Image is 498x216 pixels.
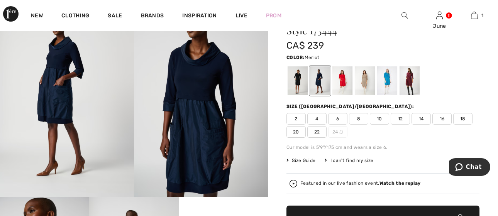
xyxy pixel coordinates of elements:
[31,12,43,20] a: New
[436,11,443,20] img: My Info
[266,12,281,20] a: Prom
[432,113,452,125] span: 16
[370,113,389,125] span: 10
[328,113,347,125] span: 6
[412,113,431,125] span: 14
[332,66,352,95] div: Lipstick Red 173
[286,55,305,60] span: Color:
[436,12,443,19] a: Sign In
[3,6,19,22] img: 1ère Avenue
[307,126,327,138] span: 22
[307,113,327,125] span: 4
[401,11,408,20] img: search the website
[235,12,247,20] a: Live
[379,181,421,186] strong: Watch the replay
[328,126,347,138] span: 24
[286,126,306,138] span: 20
[457,11,491,20] a: 1
[286,15,447,35] h1: Casual Knee-length A-line Dress Style 173444
[453,113,473,125] span: 18
[182,12,217,20] span: Inspiration
[349,113,368,125] span: 8
[286,113,306,125] span: 2
[391,113,410,125] span: 12
[305,55,320,60] span: Merlot
[377,66,397,95] div: Pacific blue
[449,158,490,177] iframe: Opens a widget where you can chat to one of our agents
[300,181,420,186] div: Featured in our live fashion event.
[481,12,483,19] span: 1
[288,66,308,95] div: Black
[108,12,122,20] a: Sale
[286,144,479,151] div: Our model is 5'9"/175 cm and wears a size 6.
[286,103,415,110] div: Size ([GEOGRAPHIC_DATA]/[GEOGRAPHIC_DATA]):
[61,12,89,20] a: Clothing
[471,11,478,20] img: My Bag
[400,66,420,95] div: Merlot
[141,12,164,20] a: Brands
[422,22,456,30] div: June
[286,157,315,164] span: Size Guide
[290,180,297,187] img: Watch the replay
[286,40,324,51] span: CA$ 239
[355,66,375,95] div: Java
[339,130,343,134] img: ring-m.svg
[325,157,373,164] div: I can't find my size
[310,66,330,95] div: Midnight Blue 40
